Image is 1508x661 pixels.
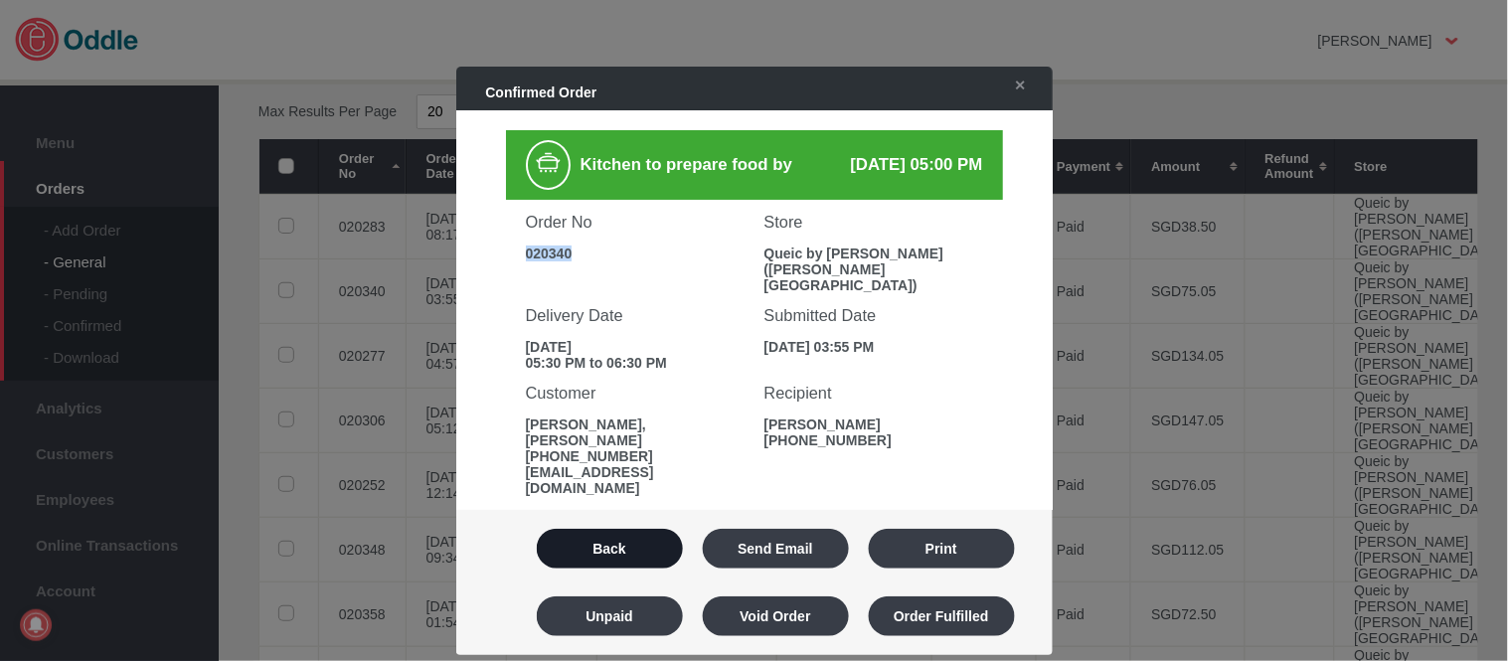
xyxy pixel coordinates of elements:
div: [PERSON_NAME] [764,416,983,432]
button: Order Fulfilled [869,596,1015,636]
div: [DATE] [526,339,745,355]
h3: Customer [526,384,745,403]
div: [PHONE_NUMBER] [764,432,983,448]
div: Queic by [PERSON_NAME] ([PERSON_NAME][GEOGRAPHIC_DATA]) [764,246,983,293]
div: [DATE] 03:55 PM [764,339,983,355]
h3: Recipient [764,384,983,403]
div: 020340 [526,246,745,261]
h3: Submitted Date [764,306,983,325]
div: Kitchen to prepare food by [571,140,829,190]
div: [DATE] 05:00 PM [829,155,983,175]
div: Confirmed Order [466,75,985,110]
button: Print [869,529,1015,569]
div: [EMAIL_ADDRESS][DOMAIN_NAME] [526,464,745,496]
div: [PHONE_NUMBER] [526,448,745,464]
div: 05:30 PM to 06:30 PM [526,355,745,371]
button: Void Order [703,596,849,636]
img: cooking.png [533,147,564,178]
h3: Delivery Date [526,306,745,325]
h3: Order No [526,213,745,232]
a: ✕ [995,68,1037,103]
button: Back [537,529,683,569]
button: Send Email [703,529,849,569]
h3: Store [764,213,983,232]
button: Unpaid [537,596,683,636]
div: [PERSON_NAME], [PERSON_NAME] [526,416,745,448]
